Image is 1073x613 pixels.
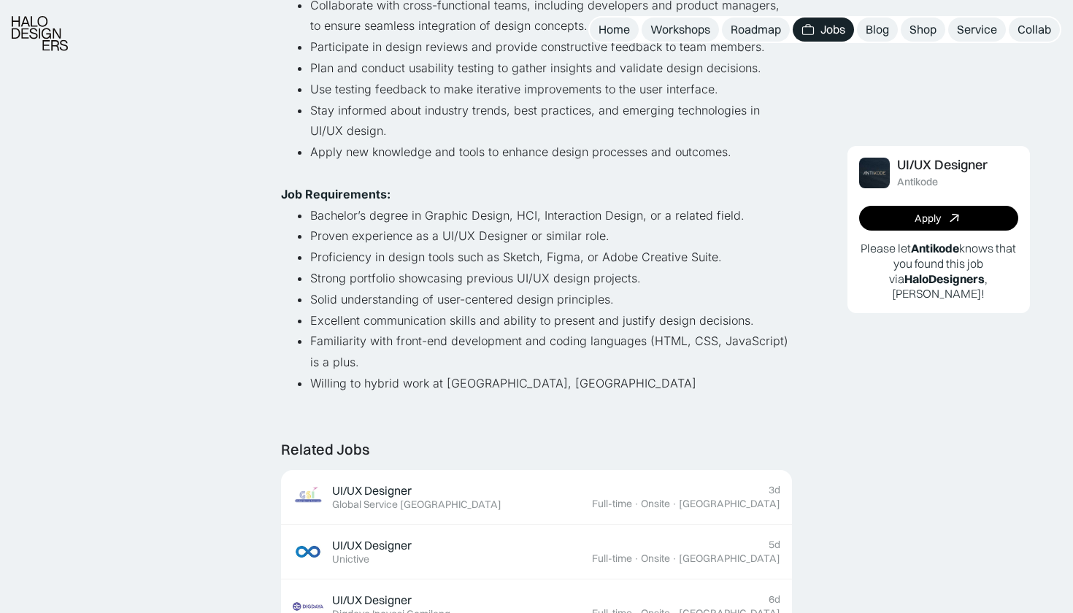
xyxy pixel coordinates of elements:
div: Antikode [897,176,938,188]
a: Service [948,18,1006,42]
a: Roadmap [722,18,790,42]
div: Home [599,22,630,37]
strong: Job Requirements: [281,187,391,201]
b: HaloDesigners [904,271,985,286]
li: Participate in design reviews and provide constructive feedback to team members. [310,36,792,58]
div: [GEOGRAPHIC_DATA] [679,498,780,510]
div: Full-time [592,498,632,510]
a: Blog [857,18,898,42]
div: Unictive [332,553,369,566]
li: Bachelor’s degree in Graphic Design, HCI, Interaction Design, or a related field. [310,205,792,226]
div: [GEOGRAPHIC_DATA] [679,552,780,565]
img: Job Image [293,482,323,512]
img: Job Image [859,158,890,188]
div: 5d [769,539,780,551]
div: UI/UX Designer [332,538,412,553]
div: Workshops [650,22,710,37]
a: Home [590,18,639,42]
b: Antikode [911,241,959,255]
div: · [634,552,639,565]
a: Jobs [793,18,854,42]
div: Apply [915,212,941,225]
div: Shop [909,22,937,37]
div: Global Service [GEOGRAPHIC_DATA] [332,498,501,511]
p: ‍ [281,163,792,184]
div: Service [957,22,997,37]
li: Proven experience as a UI/UX Designer or similar role. [310,225,792,247]
a: Collab [1009,18,1060,42]
div: Blog [866,22,889,37]
div: · [672,552,677,565]
div: Full-time [592,552,632,565]
a: Shop [901,18,945,42]
a: Job ImageUI/UX DesignerGlobal Service [GEOGRAPHIC_DATA]3dFull-time·Onsite·[GEOGRAPHIC_DATA] [281,470,792,525]
a: Job ImageUI/UX DesignerUnictive5dFull-time·Onsite·[GEOGRAPHIC_DATA] [281,525,792,579]
div: UI/UX Designer [332,593,412,608]
div: UI/UX Designer [332,483,412,498]
div: 3d [769,484,780,496]
div: Roadmap [731,22,781,37]
div: Jobs [820,22,845,37]
div: UI/UX Designer [897,158,988,173]
a: Workshops [642,18,719,42]
a: Apply [859,206,1018,231]
p: Please let knows that you found this job via , [PERSON_NAME]! [859,241,1018,301]
li: Stay informed about industry trends, best practices, and emerging technologies in UI/UX design. [310,100,792,142]
div: Onsite [641,552,670,565]
div: 6d [769,593,780,606]
img: Job Image [293,536,323,567]
div: Related Jobs [281,441,369,458]
div: Collab [1018,22,1051,37]
div: · [672,498,677,510]
div: Onsite [641,498,670,510]
li: Willing to hybrid work at [GEOGRAPHIC_DATA], [GEOGRAPHIC_DATA] [310,373,792,394]
li: Familiarity with front-end development and coding languages (HTML, CSS, JavaScript) is a plus. [310,331,792,373]
li: Apply new knowledge and tools to enhance design processes and outcomes. [310,142,792,163]
li: Proficiency in design tools such as Sketch, Figma, or Adobe Creative Suite. [310,247,792,268]
li: Solid understanding of user-centered design principles. [310,289,792,310]
div: · [634,498,639,510]
li: Excellent communication skills and ability to present and justify design decisions. [310,310,792,331]
li: Use testing feedback to make iterative improvements to the user interface. [310,79,792,100]
li: Strong portfolio showcasing previous UI/UX design projects. [310,268,792,289]
li: Plan and conduct usability testing to gather insights and validate design decisions. [310,58,792,79]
